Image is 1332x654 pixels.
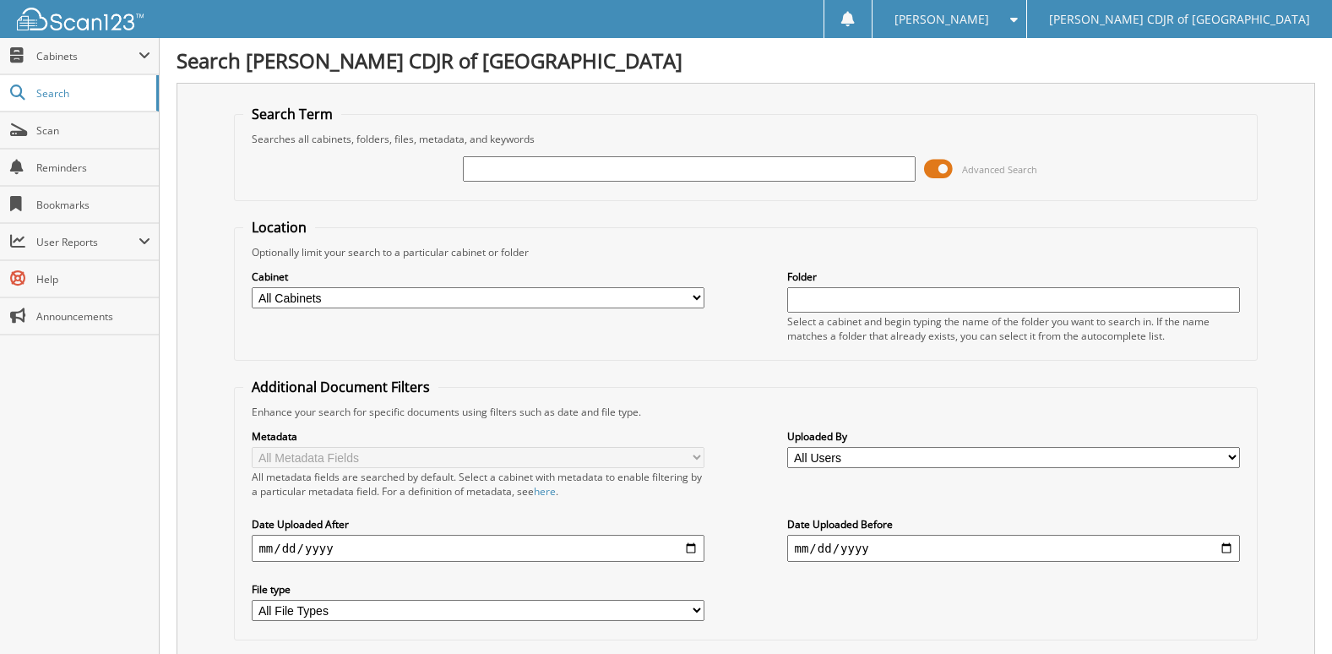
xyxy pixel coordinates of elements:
[787,517,1239,531] label: Date Uploaded Before
[243,132,1248,146] div: Searches all cabinets, folders, files, metadata, and keywords
[787,535,1239,562] input: end
[36,309,150,324] span: Announcements
[962,163,1037,176] span: Advanced Search
[243,245,1248,259] div: Optionally limit your search to a particular cabinet or folder
[252,535,704,562] input: start
[36,198,150,212] span: Bookmarks
[252,470,704,499] div: All metadata fields are searched by default. Select a cabinet with metadata to enable filtering b...
[252,429,704,444] label: Metadata
[243,218,315,237] legend: Location
[894,14,989,25] span: [PERSON_NAME]
[17,8,144,30] img: scan123-logo-white.svg
[787,314,1239,343] div: Select a cabinet and begin typing the name of the folder you want to search in. If the name match...
[1049,14,1310,25] span: [PERSON_NAME] CDJR of [GEOGRAPHIC_DATA]
[36,49,139,63] span: Cabinets
[252,270,704,284] label: Cabinet
[177,46,1315,74] h1: Search [PERSON_NAME] CDJR of [GEOGRAPHIC_DATA]
[243,105,341,123] legend: Search Term
[252,582,704,597] label: File type
[36,272,150,286] span: Help
[252,517,704,531] label: Date Uploaded After
[36,86,148,101] span: Search
[36,123,150,138] span: Scan
[534,484,556,499] a: here
[36,235,139,249] span: User Reports
[243,405,1248,419] div: Enhance your search for specific documents using filters such as date and file type.
[36,161,150,175] span: Reminders
[787,270,1239,284] label: Folder
[243,378,438,396] legend: Additional Document Filters
[787,429,1239,444] label: Uploaded By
